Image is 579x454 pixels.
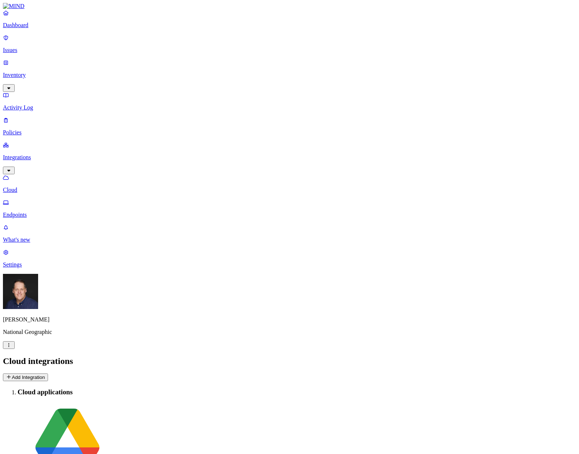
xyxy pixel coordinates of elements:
[3,356,576,366] h2: Cloud integrations
[3,187,576,193] p: Cloud
[3,47,576,53] p: Issues
[3,373,48,381] button: Add Integration
[3,174,576,193] a: Cloud
[3,10,576,29] a: Dashboard
[3,329,576,335] p: National Geographic
[3,104,576,111] p: Activity Log
[3,261,576,268] p: Settings
[3,59,576,91] a: Inventory
[3,199,576,218] a: Endpoints
[3,154,576,161] p: Integrations
[3,142,576,173] a: Integrations
[3,249,576,268] a: Settings
[3,72,576,78] p: Inventory
[3,274,38,309] img: Mark DeCarlo
[3,117,576,136] a: Policies
[18,388,576,396] h3: Cloud applications
[3,34,576,53] a: Issues
[3,316,576,323] p: [PERSON_NAME]
[3,237,576,243] p: What's new
[3,129,576,136] p: Policies
[3,212,576,218] p: Endpoints
[3,3,576,10] a: MIND
[3,22,576,29] p: Dashboard
[3,3,25,10] img: MIND
[3,224,576,243] a: What's new
[3,92,576,111] a: Activity Log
